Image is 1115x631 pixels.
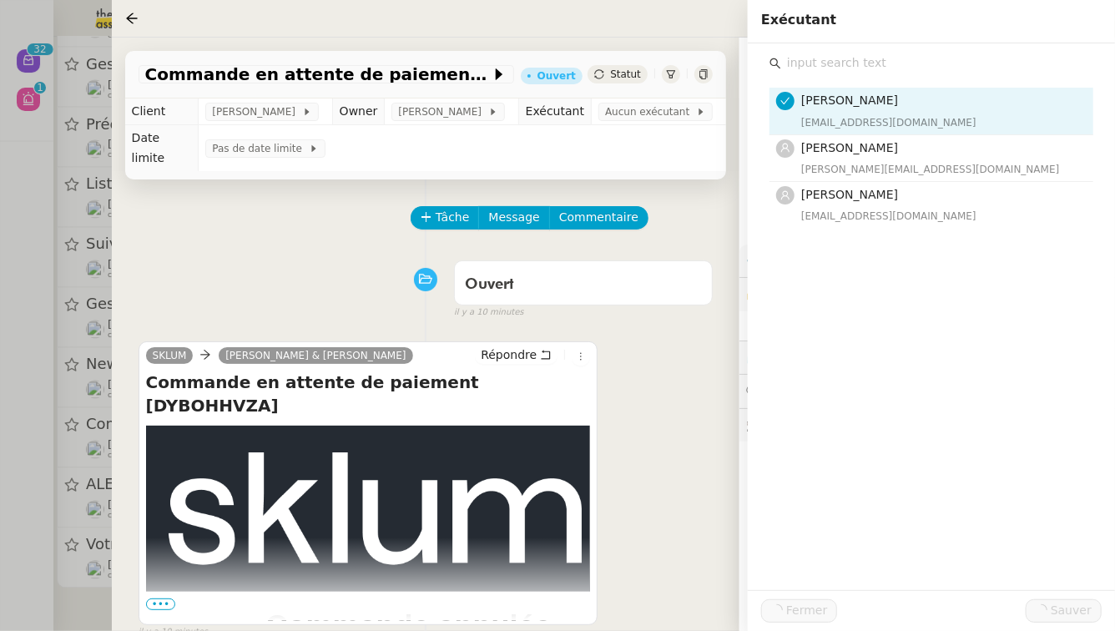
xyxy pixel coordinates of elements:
span: [PERSON_NAME] [801,93,898,107]
input: input search text [781,52,1093,74]
td: Client [125,98,199,125]
span: 🔐 [746,285,855,304]
a: SKLUM [146,348,194,363]
div: ⚙️Procédures [739,245,1115,277]
button: Commentaire [549,206,648,230]
span: Commande en attente de paiement [DYBOHHVZA] [145,66,491,83]
span: ⏲️ [746,351,940,364]
span: Aucun exécutant [605,103,696,120]
span: Exécutant [761,12,836,28]
span: ⚙️ [746,251,833,270]
span: Statut [610,68,641,80]
span: Ouvert [465,277,514,292]
div: 🔐Données client [739,278,1115,310]
a: [PERSON_NAME] & [PERSON_NAME] [219,348,412,363]
span: ••• [146,598,176,610]
span: [PERSON_NAME] [212,103,301,120]
td: Date limite [125,125,199,171]
td: Exécutant [518,98,591,125]
span: Commentaire [559,208,638,227]
span: il y a 10 minutes [454,305,524,320]
span: Tâche [436,208,470,227]
span: Répondre [481,346,537,363]
div: 💬Commentaires [739,375,1115,407]
h4: Commande en attente de paiement [DYBOHHVZA] [146,371,591,417]
div: [EMAIL_ADDRESS][DOMAIN_NAME] [801,114,1083,131]
div: [EMAIL_ADDRESS][DOMAIN_NAME] [801,208,1083,225]
span: [PERSON_NAME] [398,103,487,120]
div: ⏲️Tâches 0:00 0actions [739,341,1115,374]
button: Répondre [475,346,557,364]
span: [PERSON_NAME] [801,188,898,201]
button: Fermer [761,599,837,623]
div: [PERSON_NAME][EMAIL_ADDRESS][DOMAIN_NAME] [801,161,1083,178]
span: 💬 [746,384,853,397]
span: 🕵️ [746,418,961,432]
button: Sauver [1026,599,1102,623]
div: 🕵️Autres demandes en cours 19 [739,409,1115,442]
span: Message [488,208,539,227]
span: Pas de date limite [212,140,308,157]
button: Message [478,206,549,230]
span: [PERSON_NAME] [801,141,898,154]
td: Owner [332,98,385,125]
div: Ouvert [537,71,576,81]
button: Tâche [411,206,480,230]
